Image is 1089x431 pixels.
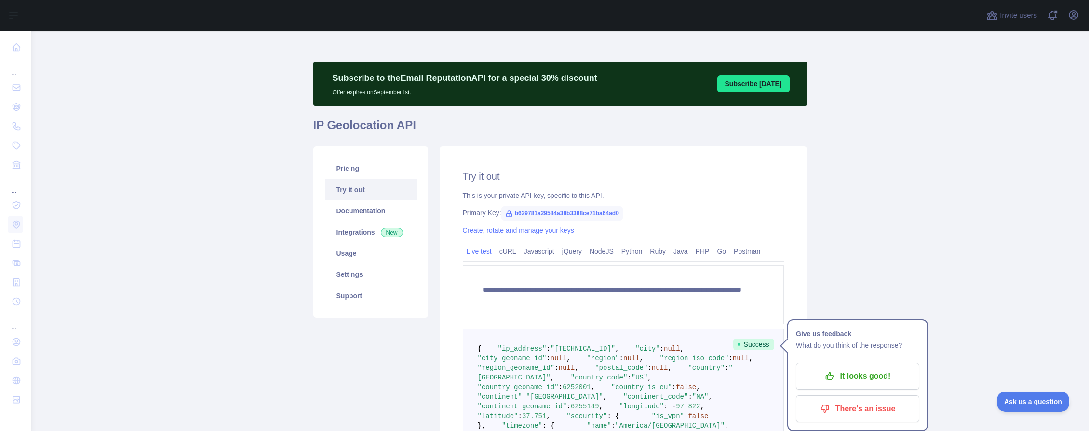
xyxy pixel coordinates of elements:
span: "country" [688,364,725,372]
span: , [551,374,554,381]
span: : - [664,403,676,410]
h2: Try it out [463,170,784,183]
span: : [627,374,631,381]
span: , [615,345,619,353]
span: "[TECHNICAL_ID]" [551,345,615,353]
span: "latitude" [478,412,518,420]
div: Primary Key: [463,208,784,218]
p: What do you think of the response? [796,340,919,351]
span: : [611,422,615,430]
span: "is_vpn" [652,412,684,420]
a: Go [713,244,730,259]
span: , [566,354,570,362]
span: , [591,383,595,391]
button: Invite users [984,8,1039,23]
span: "longitude" [619,403,664,410]
iframe: Toggle Customer Support [997,392,1070,412]
span: : [684,412,688,420]
span: b629781a29584a38b3388ce71ba64ad0 [501,206,623,221]
span: "continent" [478,393,522,401]
span: "[GEOGRAPHIC_DATA]" [526,393,603,401]
span: null [559,364,575,372]
span: : [522,393,526,401]
span: New [381,228,403,237]
span: Success [733,339,774,350]
span: 37.751 [522,412,546,420]
a: Support [325,285,417,306]
a: Live test [463,244,496,259]
a: Ruby [646,244,670,259]
span: "security" [566,412,607,420]
span: 6255149 [571,403,599,410]
span: }, [478,422,486,430]
span: null [664,345,680,353]
span: : [688,393,692,401]
span: : [554,364,558,372]
span: : [559,383,563,391]
span: , [647,374,651,381]
a: Python [618,244,646,259]
span: "postal_code" [595,364,647,372]
span: "name" [587,422,611,430]
span: "region" [587,354,619,362]
span: , [575,364,578,372]
span: false [676,383,696,391]
span: "ip_address" [498,345,547,353]
div: ... [8,58,23,77]
button: There's an issue [796,395,919,422]
span: : [660,345,664,353]
span: { [478,345,482,353]
span: null [733,354,749,362]
span: "country_code" [571,374,628,381]
span: "timezone" [502,422,542,430]
span: , [680,345,684,353]
span: , [668,364,672,372]
span: , [546,412,550,420]
h1: Give us feedback [796,328,919,340]
span: "country_geoname_id" [478,383,559,391]
span: , [599,403,603,410]
a: Settings [325,264,417,285]
span: null [551,354,567,362]
span: : [672,383,676,391]
span: : [725,364,728,372]
span: 6252001 [563,383,591,391]
span: null [623,354,640,362]
span: "NA" [692,393,709,401]
a: Pricing [325,158,417,179]
button: It looks good! [796,363,919,390]
span: , [725,422,728,430]
span: : [546,354,550,362]
a: PHP [692,244,713,259]
span: : { [542,422,554,430]
span: , [696,383,700,391]
span: "country_is_eu" [611,383,672,391]
span: null [652,364,668,372]
p: Offer expires on September 1st. [333,85,597,96]
span: : [619,354,623,362]
a: NodeJS [586,244,618,259]
span: : [566,403,570,410]
span: "US" [632,374,648,381]
p: There's an issue [803,401,912,417]
span: "continent_geoname_id" [478,403,567,410]
span: "continent_code" [623,393,688,401]
a: Integrations New [325,222,417,243]
a: Usage [325,243,417,264]
span: : [546,345,550,353]
h1: IP Geolocation API [313,118,807,141]
p: It looks good! [803,368,912,384]
span: , [700,403,704,410]
div: This is your private API key, specific to this API. [463,191,784,200]
a: Try it out [325,179,417,200]
span: "region_iso_code" [660,354,729,362]
a: Documentation [325,200,417,222]
span: "city_geoname_id" [478,354,547,362]
span: "America/[GEOGRAPHIC_DATA]" [615,422,725,430]
a: jQuery [558,244,586,259]
span: : { [607,412,619,420]
span: , [603,393,607,401]
span: : [728,354,732,362]
p: Subscribe to the Email Reputation API for a special 30 % discount [333,71,597,85]
span: Invite users [1000,10,1037,21]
